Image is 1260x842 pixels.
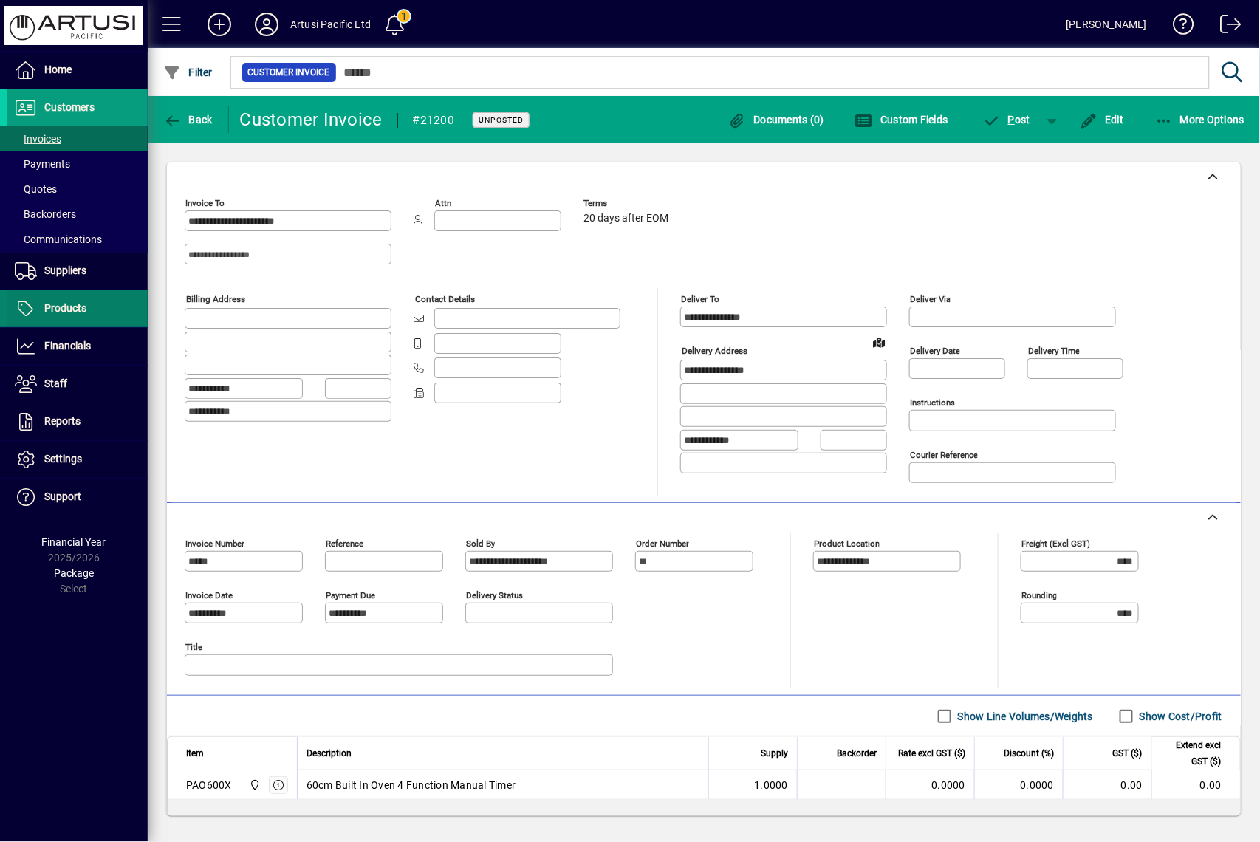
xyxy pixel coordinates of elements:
[725,106,828,133] button: Documents (0)
[196,11,243,38] button: Add
[976,106,1038,133] button: Post
[44,377,67,389] span: Staff
[7,52,148,89] a: Home
[15,208,76,220] span: Backorders
[983,114,1031,126] span: ost
[755,778,789,793] span: 1.0000
[1066,13,1147,36] div: [PERSON_NAME]
[185,198,225,208] mat-label: Invoice To
[955,709,1093,724] label: Show Line Volumes/Weights
[728,114,824,126] span: Documents (0)
[163,66,213,78] span: Filter
[898,745,965,761] span: Rate excl GST ($)
[1151,770,1240,800] td: 0.00
[413,109,455,132] div: #21200
[583,213,668,225] span: 20 days after EOM
[44,101,95,113] span: Customers
[1021,538,1090,549] mat-label: Freight (excl GST)
[44,490,81,502] span: Support
[681,294,719,304] mat-label: Deliver To
[326,538,363,549] mat-label: Reference
[7,202,148,227] a: Backorders
[326,590,375,600] mat-label: Payment due
[186,745,204,761] span: Item
[307,745,352,761] span: Description
[163,114,213,126] span: Back
[1076,106,1128,133] button: Edit
[1161,737,1222,770] span: Extend excl GST ($)
[1021,590,1057,600] mat-label: Rounding
[44,64,72,75] span: Home
[1028,346,1080,356] mat-label: Delivery time
[910,346,960,356] mat-label: Delivery date
[7,151,148,177] a: Payments
[814,538,880,549] mat-label: Product location
[7,479,148,516] a: Support
[7,177,148,202] a: Quotes
[307,778,516,793] span: 60cm Built In Oven 4 Function Manual Timer
[1063,770,1151,800] td: 0.00
[1113,745,1143,761] span: GST ($)
[1080,114,1124,126] span: Edit
[168,800,1240,838] div: WARRANTY REPLACEMENT
[7,227,148,252] a: Communications
[15,158,70,170] span: Payments
[636,538,689,549] mat-label: Order number
[148,106,229,133] app-page-header-button: Back
[7,290,148,327] a: Products
[160,59,216,86] button: Filter
[1209,3,1242,51] a: Logout
[7,328,148,365] a: Financials
[7,126,148,151] a: Invoices
[7,441,148,478] a: Settings
[248,65,330,80] span: Customer Invoice
[54,567,94,579] span: Package
[44,415,81,427] span: Reports
[1162,3,1194,51] a: Knowledge Base
[7,403,148,440] a: Reports
[186,778,232,793] div: PAO600X
[44,302,86,314] span: Products
[7,253,148,290] a: Suppliers
[243,11,290,38] button: Profile
[867,330,891,354] a: View on map
[185,642,202,652] mat-label: Title
[1155,114,1245,126] span: More Options
[479,115,524,125] span: Unposted
[15,233,102,245] span: Communications
[1151,106,1249,133] button: More Options
[42,536,106,548] span: Financial Year
[910,294,951,304] mat-label: Deliver via
[910,397,955,408] mat-label: Instructions
[245,777,262,793] span: Main Warehouse
[44,340,91,352] span: Financials
[1004,745,1054,761] span: Discount (%)
[15,183,57,195] span: Quotes
[855,114,948,126] span: Custom Fields
[1008,114,1015,126] span: P
[44,453,82,465] span: Settings
[240,108,383,131] div: Customer Invoice
[290,13,371,36] div: Artusi Pacific Ltd
[185,590,233,600] mat-label: Invoice date
[466,538,495,549] mat-label: Sold by
[852,106,952,133] button: Custom Fields
[910,450,978,460] mat-label: Courier Reference
[185,538,244,549] mat-label: Invoice number
[466,590,523,600] mat-label: Delivery status
[583,199,672,208] span: Terms
[1137,709,1222,724] label: Show Cost/Profit
[761,745,788,761] span: Supply
[837,745,877,761] span: Backorder
[7,366,148,403] a: Staff
[895,778,965,793] div: 0.0000
[160,106,216,133] button: Back
[435,198,451,208] mat-label: Attn
[974,770,1063,800] td: 0.0000
[44,264,86,276] span: Suppliers
[15,133,61,145] span: Invoices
